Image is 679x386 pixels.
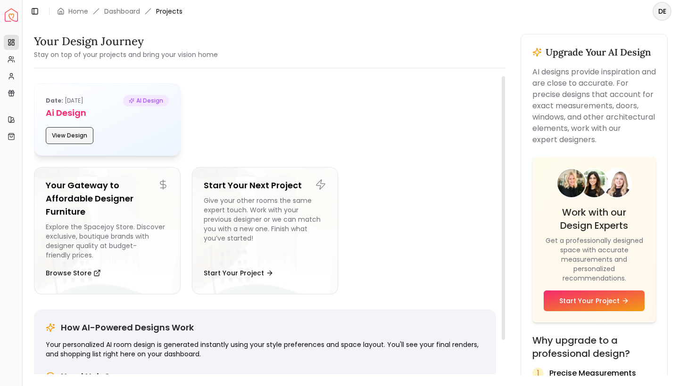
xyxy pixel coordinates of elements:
[34,167,181,294] a: Your Gateway to Affordable Designer FurnitureExplore the Spacejoy Store. Discover exclusive, bout...
[46,95,83,106] p: [DATE]
[192,167,339,294] a: Start Your Next ProjectGive your other rooms the same expert touch. Work with your previous desig...
[5,8,18,22] a: Spacejoy
[544,206,645,232] h4: Work with our Design Experts
[603,169,631,201] img: Designer 3
[654,3,671,20] span: DE
[34,34,218,49] h3: Your Design Journey
[204,264,273,282] button: Start Your Project
[46,127,93,144] button: View Design
[46,222,169,260] div: Explore the Spacejoy Store. Discover exclusive, boutique brands with designer quality at budget-f...
[549,368,656,379] p: Precise Measurements
[204,196,327,260] div: Give your other rooms the same expert touch. Work with your previous designer or we can match you...
[156,7,182,16] span: Projects
[46,96,63,105] b: Date:
[532,66,656,145] p: AI designs provide inspiration and are close to accurate. For precise designs that account for ex...
[61,321,194,334] h5: How AI-Powered Designs Work
[5,8,18,22] img: Spacejoy Logo
[46,340,484,359] p: Your personalized AI room design is generated instantly using your style preferences and space la...
[57,7,182,16] nav: breadcrumb
[104,7,140,16] a: Dashboard
[544,236,645,283] p: Get a professionally designed space with accurate measurements and personalized recommendations.
[557,169,586,211] img: Designer 1
[532,368,544,379] div: 1
[580,169,608,210] img: Designer 2
[46,179,169,218] h5: Your Gateway to Affordable Designer Furniture
[68,7,88,16] a: Home
[46,264,101,282] button: Browse Store
[204,179,327,192] h5: Start Your Next Project
[123,95,169,106] span: AI Design
[532,334,656,360] h4: Why upgrade to a professional design?
[546,46,651,59] h3: Upgrade Your AI Design
[544,290,645,311] a: Start Your Project
[46,106,169,120] h5: Ai Design
[653,2,671,21] button: DE
[34,50,218,59] small: Stay on top of your projects and bring your vision home
[61,370,109,383] h5: Need Help?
